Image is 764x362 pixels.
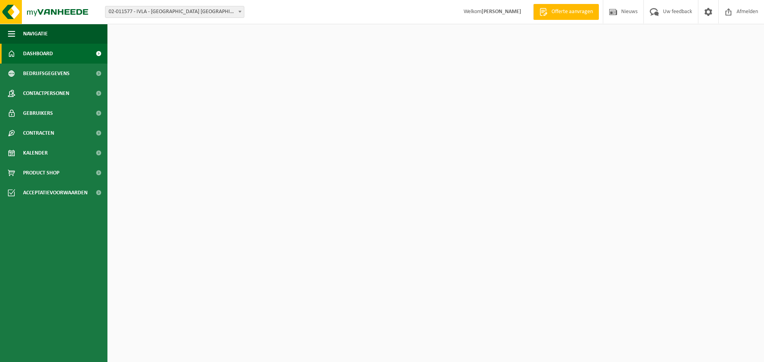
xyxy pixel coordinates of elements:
span: Contactpersonen [23,83,69,103]
span: Dashboard [23,44,53,64]
span: Gebruikers [23,103,53,123]
span: Contracten [23,123,54,143]
span: Offerte aanvragen [550,8,595,16]
span: Acceptatievoorwaarden [23,183,88,203]
span: Bedrijfsgegevens [23,64,70,83]
span: 02-011577 - IVLA - CP OUDENAARDE - 9700 OUDENAARDE, LEEBEEKSTRAAT 10 [105,6,244,17]
span: Kalender [23,143,48,163]
span: Product Shop [23,163,59,183]
span: Navigatie [23,24,48,44]
a: Offerte aanvragen [533,4,599,20]
strong: [PERSON_NAME] [481,9,521,15]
